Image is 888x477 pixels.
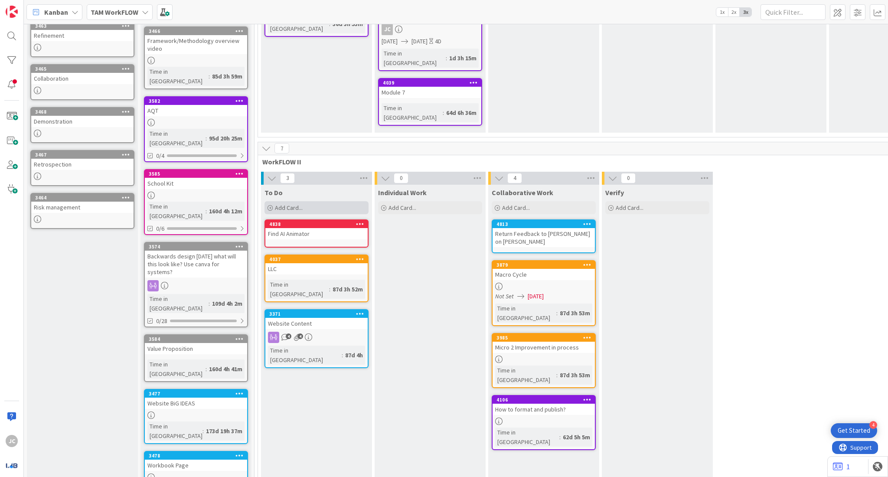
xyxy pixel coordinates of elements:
[342,350,343,360] span: :
[31,22,134,41] div: 3463Refinement
[144,169,248,235] a: 3585School KitTime in [GEOGRAPHIC_DATA]:160d 4h 12m0/6
[556,308,558,318] span: :
[495,304,556,323] div: Time in [GEOGRAPHIC_DATA]
[493,396,595,415] div: 4106How to format and publish?
[31,30,134,41] div: Refinement
[378,188,427,197] span: Individual Work
[528,292,544,301] span: [DATE]
[444,108,479,118] div: 64d 6h 36m
[493,404,595,415] div: How to format and publish?
[728,8,740,16] span: 2x
[740,8,751,16] span: 3x
[145,97,247,105] div: 3582
[265,255,368,274] div: 4037LLC
[31,73,134,84] div: Collaboration
[144,96,248,162] a: 3582AQTTime in [GEOGRAPHIC_DATA]:95d 20h 25m0/4
[145,390,247,409] div: 3477Website BiG IDEAS
[30,107,134,143] a: 3468Demonstration
[147,202,206,221] div: Time in [GEOGRAPHIC_DATA]
[378,78,482,126] a: 4039Module 7Time in [GEOGRAPHIC_DATA]:64d 6h 36m
[149,244,247,250] div: 3574
[145,452,247,460] div: 3478
[145,243,247,278] div: 3574Backwards design [DATE] what will this look like? Use canva for systems?
[493,334,595,353] div: 3985Micro 2 Improvement in process
[621,173,636,183] span: 0
[716,8,728,16] span: 1x
[145,335,247,343] div: 3584
[145,335,247,354] div: 3584Value Proposition
[264,309,369,368] a: 3371Website ContentTime in [GEOGRAPHIC_DATA]:87d 4h
[493,334,595,342] div: 3985
[31,65,134,73] div: 3465
[31,159,134,170] div: Retrospection
[268,346,342,365] div: Time in [GEOGRAPHIC_DATA]
[147,294,209,313] div: Time in [GEOGRAPHIC_DATA]
[145,105,247,116] div: AQT
[493,269,595,280] div: Macro Cycle
[493,261,595,280] div: 3879Macro Cycle
[145,243,247,251] div: 3574
[379,24,481,35] div: JC
[149,391,247,397] div: 3477
[383,80,481,86] div: 4039
[149,336,247,342] div: 3584
[156,317,167,326] span: 0/28
[147,67,209,86] div: Time in [GEOGRAPHIC_DATA]
[31,202,134,213] div: Risk management
[144,389,248,444] a: 3477Website BiG IDEASTime in [GEOGRAPHIC_DATA]:173d 19h 37m
[91,8,138,16] b: TAM WorkFLOW
[495,428,559,447] div: Time in [GEOGRAPHIC_DATA]
[30,150,134,186] a: 3467Retrospection
[264,219,369,248] a: 4838Find AI Animator
[35,109,134,115] div: 3468
[206,206,207,216] span: :
[149,171,247,177] div: 3585
[145,398,247,409] div: Website BiG IDEAS
[379,87,481,98] div: Module 7
[493,220,595,247] div: 4813Return Feedback to [PERSON_NAME] on [PERSON_NAME]
[869,421,877,429] div: 4
[35,152,134,158] div: 3467
[145,178,247,189] div: School Kit
[145,35,247,54] div: Framework/Methodology overview video
[493,396,595,404] div: 4106
[269,256,368,262] div: 4037
[145,27,247,35] div: 3466
[30,64,134,100] a: 3465Collaboration
[149,453,247,459] div: 3478
[269,221,368,227] div: 4838
[265,220,368,228] div: 4838
[559,432,561,442] span: :
[265,228,368,239] div: Find AI Animator
[435,37,441,46] div: 4D
[269,311,368,317] div: 3371
[274,143,289,154] span: 7
[210,299,245,308] div: 109d 4h 2m
[144,26,248,89] a: 3466Framework/Methodology overview videoTime in [GEOGRAPHIC_DATA]:85d 3h 59m
[30,193,134,229] a: 3464Risk management
[209,72,210,81] span: :
[31,65,134,84] div: 3465Collaboration
[145,460,247,471] div: Workbook Page
[558,370,592,380] div: 87d 3h 53m
[492,260,596,326] a: 3879Macro CycleNot Set[DATE]Time in [GEOGRAPHIC_DATA]:87d 3h 53m
[35,23,134,29] div: 3463
[31,108,134,116] div: 3468
[207,364,245,374] div: 160d 4h 41m
[31,108,134,127] div: 3468Demonstration
[268,280,329,299] div: Time in [GEOGRAPHIC_DATA]
[495,366,556,385] div: Time in [GEOGRAPHIC_DATA]
[382,49,446,68] div: Time in [GEOGRAPHIC_DATA]
[264,255,369,302] a: 4037LLCTime in [GEOGRAPHIC_DATA]:87d 3h 52m
[496,335,595,341] div: 3985
[507,173,522,183] span: 4
[31,151,134,170] div: 3467Retrospection
[329,284,330,294] span: :
[493,228,595,247] div: Return Feedback to [PERSON_NAME] on [PERSON_NAME]
[31,151,134,159] div: 3467
[616,204,643,212] span: Add Card...
[443,108,444,118] span: :
[31,194,134,213] div: 3464Risk management
[265,263,368,274] div: LLC
[6,435,18,447] div: JC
